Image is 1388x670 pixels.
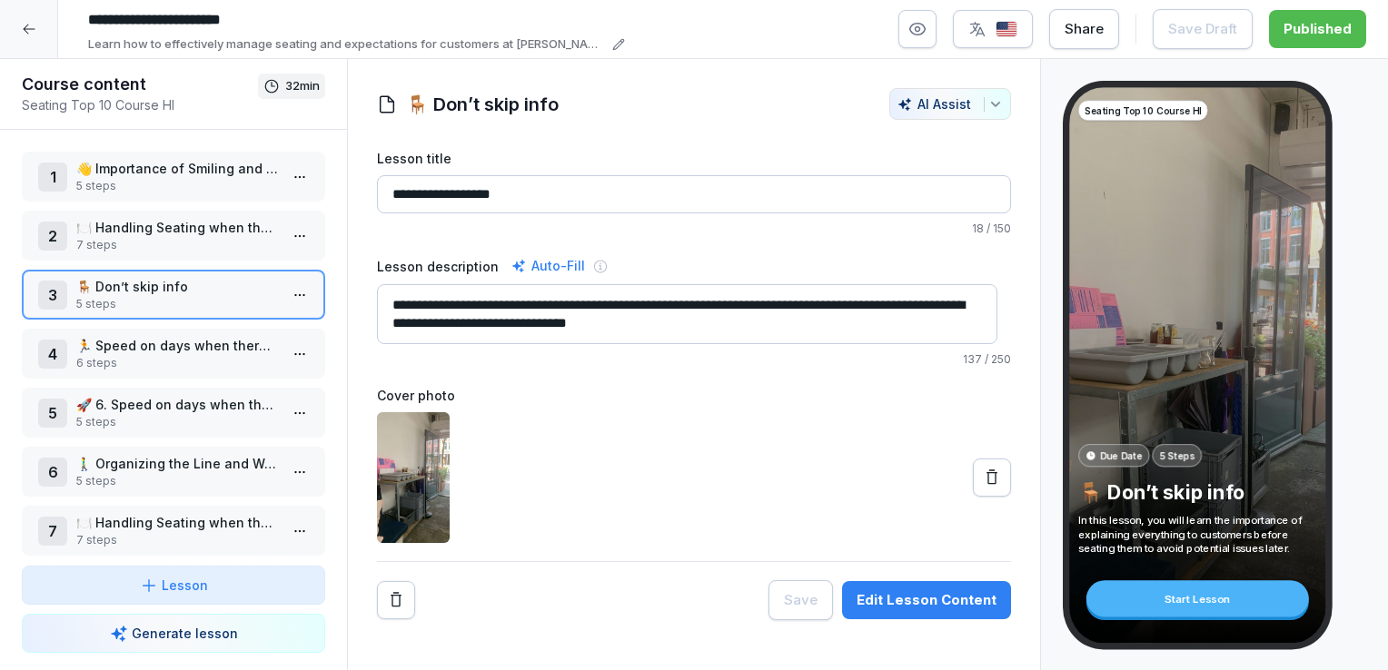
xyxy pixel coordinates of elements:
[377,257,499,276] label: Lesson description
[162,576,208,595] p: Lesson
[22,95,258,114] p: Seating Top 10 Course HI
[1078,480,1316,505] p: 🪑 Don’t skip info
[406,91,559,118] h1: 🪑 Don’t skip info
[76,277,278,296] p: 🪑 Don’t skip info
[38,458,67,487] div: 6
[1078,513,1316,556] p: In this lesson, you will learn the importance of explaining everything to customers before seatin...
[22,388,325,438] div: 5🚀 6. Speed on days when there is no possibility for a line(mostly midweek):5 steps
[22,152,325,202] div: 1👋 Importance of Smiling and Doing the line5 steps
[76,218,278,237] p: 🍽️ Handling Seating when there is a Line
[76,414,278,430] p: 5 steps
[76,178,278,194] p: 5 steps
[76,473,278,489] p: 5 steps
[972,222,984,235] span: 18
[76,159,278,178] p: 👋 Importance of Smiling and Doing the line
[76,296,278,312] p: 5 steps
[1269,10,1366,48] button: Published
[857,590,996,610] div: Edit Lesson Content
[285,77,320,95] p: 32 min
[996,21,1017,38] img: us.svg
[1049,9,1119,49] button: Share
[842,581,1011,619] button: Edit Lesson Content
[38,222,67,251] div: 2
[1100,448,1143,462] p: Due Date
[897,96,1003,112] div: AI Assist
[76,336,278,355] p: 🏃 Speed on days when there is a possibility for a line(mostly weekends):
[22,329,325,379] div: 4🏃 Speed on days when there is a possibility for a line(mostly weekends):6 steps
[22,74,258,95] h1: Course content
[377,221,1011,237] p: / 150
[508,255,589,277] div: Auto-Fill
[784,590,818,610] div: Save
[963,352,982,366] span: 137
[22,506,325,556] div: 7🍽️ Handling Seating when there is No Line and lots of tables7 steps
[377,386,1011,405] label: Cover photo
[76,395,278,414] p: 🚀 6. Speed on days when there is no possibility for a line(mostly midweek):
[889,88,1011,120] button: AI Assist
[76,355,278,371] p: 6 steps
[1086,580,1309,616] div: Start Lesson
[38,281,67,310] div: 3
[76,237,278,253] p: 7 steps
[1065,19,1104,39] div: Share
[22,614,325,653] button: Generate lesson
[22,211,325,261] div: 2🍽️ Handling Seating when there is a Line7 steps
[377,351,1011,368] p: / 250
[132,624,238,643] p: Generate lesson
[377,412,450,543] img: clx1o1xnm000435716szhezb9.jpg
[38,517,67,546] div: 7
[38,399,67,428] div: 5
[38,163,67,192] div: 1
[1168,19,1237,39] div: Save Draft
[1284,19,1352,39] div: Published
[768,580,833,620] button: Save
[38,340,67,369] div: 4
[76,532,278,548] p: 7 steps
[88,35,607,54] p: Learn how to effectively manage seating and expectations for customers at [PERSON_NAME] Pancake r...
[76,454,278,473] p: 🚶‍♂️ Organizing the Line and Waiting Area
[377,149,1011,168] label: Lesson title
[1153,9,1253,49] button: Save Draft
[22,270,325,320] div: 3🪑 Don’t skip info5 steps
[22,447,325,497] div: 6🚶‍♂️ Organizing the Line and Waiting Area5 steps
[22,566,325,605] button: Lesson
[1085,103,1202,117] p: Seating Top 10 Course HI
[377,581,415,619] button: Remove
[1159,448,1195,462] p: 5 Steps
[76,513,278,532] p: 🍽️ Handling Seating when there is No Line and lots of tables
